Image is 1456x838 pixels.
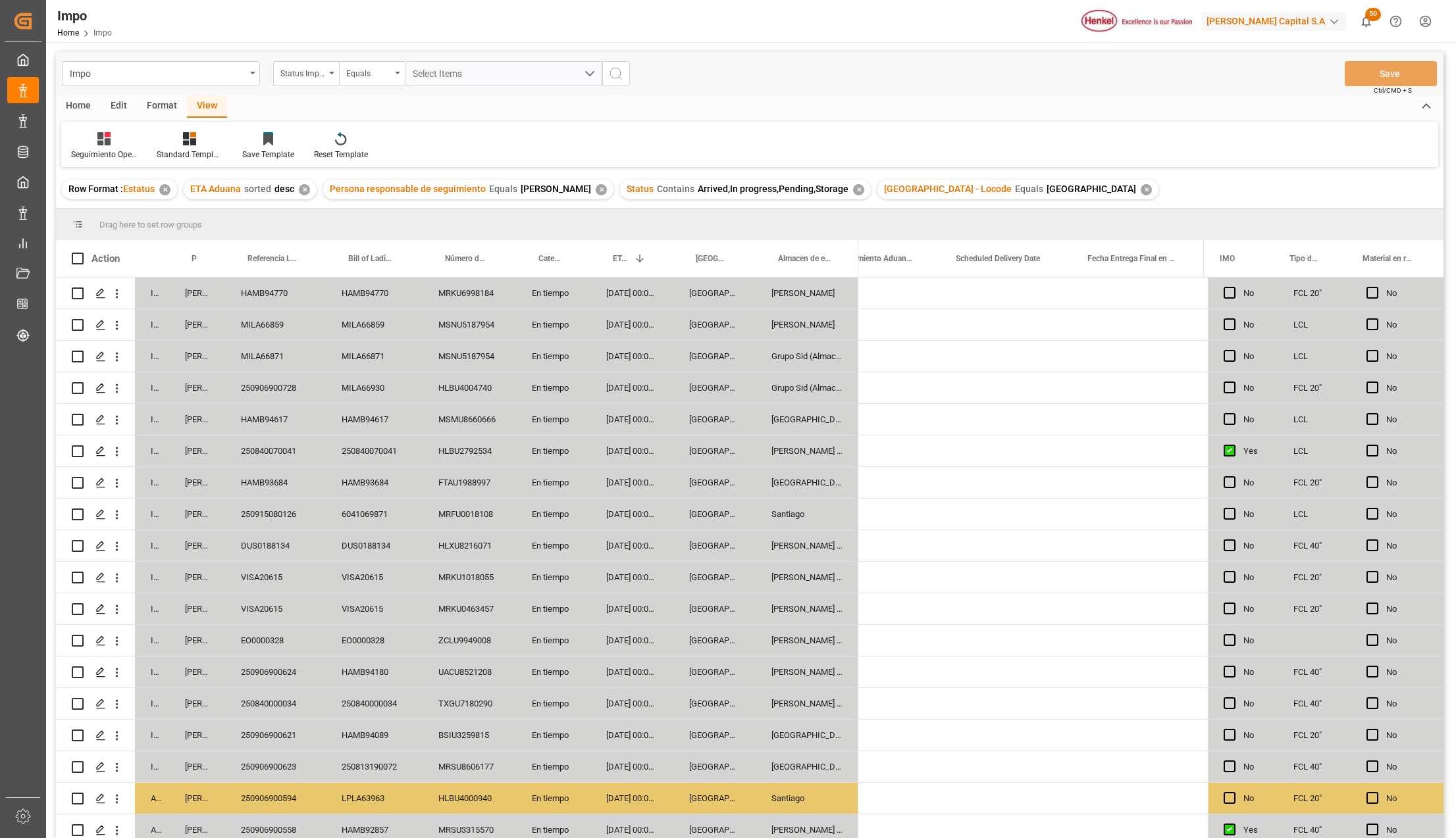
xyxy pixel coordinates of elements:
[1278,688,1351,719] div: FCL 40"
[135,688,169,719] div: In progress
[169,341,225,372] div: [PERSON_NAME]
[56,309,858,341] div: Press SPACE to select this row.
[135,404,169,435] div: In progress
[756,372,858,403] div: Grupo Sid (Almacenaje y Distribucion AVIOR)
[423,309,516,340] div: MSNU5187954
[1386,341,1428,372] div: No
[1278,530,1351,561] div: FCL 40"
[1208,499,1443,530] div: Press SPACE to select this row.
[673,309,756,340] div: [GEOGRAPHIC_DATA]
[1386,468,1428,498] div: No
[423,562,516,593] div: MRKU1018055
[169,278,225,308] div: [PERSON_NAME]
[657,184,694,194] span: Contains
[123,184,155,194] span: Estatus
[56,656,858,688] div: Press SPACE to select this row.
[326,530,423,561] div: DUS0188134
[516,593,590,624] div: En tiempo
[326,278,423,308] div: HAMB94770
[590,656,673,687] div: [DATE] 00:00:00
[521,184,591,194] span: [PERSON_NAME]
[516,499,590,530] div: En tiempo
[756,593,858,624] div: [PERSON_NAME] Tlalnepantla
[225,720,326,751] div: 250906900621
[1278,720,1351,751] div: FCL 20"
[326,309,423,340] div: MILA66859
[1289,254,1319,263] span: Tipo de Carga (LCL/FCL)
[1278,467,1351,498] div: FCL 20"
[516,720,590,751] div: En tiempo
[673,562,756,593] div: [GEOGRAPHIC_DATA]
[756,499,858,530] div: Santiago
[489,184,517,194] span: Equals
[56,499,858,530] div: Press SPACE to select this row.
[299,184,310,195] div: ✕
[169,435,225,466] div: [PERSON_NAME]
[1278,435,1351,466] div: LCL
[135,656,169,687] div: In progress
[1363,254,1412,263] span: Material en resguardo Y/N
[326,562,423,593] div: VISA20615
[56,688,858,720] div: Press SPACE to select this row.
[1208,435,1443,467] div: Press SPACE to select this row.
[673,499,756,530] div: [GEOGRAPHIC_DATA]
[1278,751,1351,782] div: FCL 40"
[445,254,488,263] span: Número de Contenedor
[516,278,590,308] div: En tiempo
[1243,594,1262,624] div: No
[56,467,858,499] div: Press SPACE to select this row.
[225,688,326,719] div: 250840000034
[673,467,756,498] div: [GEOGRAPHIC_DATA]
[135,499,169,530] div: In progress
[1201,12,1346,31] div: [PERSON_NAME] Capital S.A
[756,278,858,308] div: [PERSON_NAME]
[169,656,225,687] div: [PERSON_NAME]
[613,254,629,263] span: ETA Aduana
[1243,499,1262,530] div: No
[590,751,673,782] div: [DATE] 00:00:00
[274,184,294,194] span: desc
[1208,656,1443,688] div: Press SPACE to select this row.
[1386,373,1428,403] div: No
[339,61,405,86] button: open menu
[602,61,630,86] button: search button
[673,783,756,814] div: [GEOGRAPHIC_DATA]
[1278,656,1351,687] div: FCL 40"
[516,372,590,403] div: En tiempo
[1208,278,1443,309] div: Press SPACE to select this row.
[756,625,858,656] div: [PERSON_NAME] Tlalnepantla
[423,625,516,656] div: ZCLU9949008
[225,656,326,687] div: 250906900624
[1278,593,1351,624] div: FCL 20"
[673,435,756,466] div: [GEOGRAPHIC_DATA]
[135,309,169,340] div: In progress
[242,149,294,160] div: Save Template
[673,751,756,782] div: [GEOGRAPHIC_DATA]
[326,372,423,403] div: MILA66930
[756,656,858,687] div: [PERSON_NAME] Tlalnepantla
[516,467,590,498] div: En tiempo
[326,625,423,656] div: EO0000328
[423,467,516,498] div: FTAU1988997
[56,783,858,814] div: Press SPACE to select this row.
[590,593,673,624] div: [DATE] 00:00:00
[696,254,728,263] span: [GEOGRAPHIC_DATA] - Locode
[169,688,225,719] div: [PERSON_NAME]
[273,61,339,86] button: open menu
[1208,404,1443,435] div: Press SPACE to select this row.
[590,372,673,403] div: [DATE] 00:00:00
[326,404,423,435] div: HAMB94617
[326,593,423,624] div: VISA20615
[1208,309,1443,341] div: Press SPACE to select this row.
[1243,436,1262,466] div: Yes
[1243,310,1262,340] div: No
[137,95,187,118] div: Format
[169,404,225,435] div: [PERSON_NAME]
[1278,341,1351,372] div: LCL
[56,530,858,562] div: Press SPACE to select this row.
[884,184,1012,194] span: [GEOGRAPHIC_DATA] - Locode
[1243,531,1262,561] div: No
[1386,278,1428,308] div: No
[590,467,673,498] div: [DATE] 00:00:00
[101,95,137,118] div: Edit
